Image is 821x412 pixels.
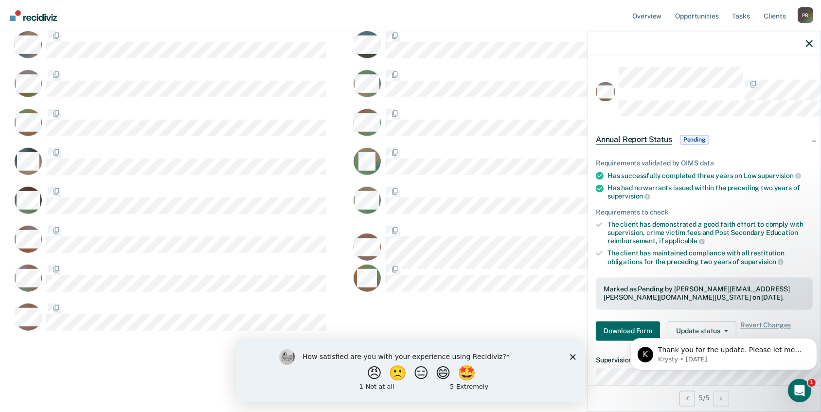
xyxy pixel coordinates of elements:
[607,193,650,200] span: supervision
[679,391,695,406] button: Previous Opportunity
[596,208,813,216] div: Requirements to check
[12,108,351,147] div: CaseloadOpportunityCell-05560414
[12,264,351,303] div: CaseloadOpportunityCell-07627422
[607,171,813,180] div: Has successfully completed three years on Low
[607,184,813,200] div: Has had no warrants issued within the preceding two years of
[351,108,690,147] div: CaseloadOpportunityCell-06434472
[741,258,784,266] span: supervision
[12,186,351,225] div: CaseloadOpportunityCell-50663243
[10,10,57,21] img: Recidiviz
[351,147,690,186] div: CaseloadOpportunityCell-05756144
[351,70,690,108] div: CaseloadOpportunityCell-05211661
[798,7,813,23] button: Profile dropdown button
[758,172,801,179] span: supervision
[607,249,813,266] div: The client has maintained compliance with all restitution obligations for the preceding two years of
[596,356,813,364] dt: Supervision
[680,135,709,145] span: Pending
[12,31,351,70] div: CaseloadOpportunityCell-06630672
[714,391,729,406] button: Next Opportunity
[12,225,351,264] div: CaseloadOpportunityCell-05304446
[626,318,821,386] iframe: Intercom notifications message
[351,31,690,70] div: CaseloadOpportunityCell-05572164
[665,237,705,245] span: applicable
[596,321,664,340] a: Navigate to form link
[12,70,351,108] div: CaseloadOpportunityCell-04477080
[236,340,585,402] iframe: Survey by Kim from Recidiviz
[788,379,811,402] iframe: Intercom live chat
[588,125,821,156] div: Annual Report StatusPending
[596,135,672,145] span: Annual Report Status
[351,264,690,303] div: CaseloadOpportunityCell-02898476
[808,379,816,387] span: 1
[588,385,821,411] div: 5 / 5
[12,303,351,342] div: CaseloadOpportunityCell-02513071
[12,147,351,186] div: CaseloadOpportunityCell-05125246
[607,220,813,245] div: The client has demonstrated a good faith effort to comply with supervision, crime victim fees and...
[798,7,813,23] div: P R
[596,321,660,340] button: Download Form
[596,160,813,168] div: Requirements validated by OIMS data
[604,286,805,302] div: Marked as Pending by [PERSON_NAME][EMAIL_ADDRESS][PERSON_NAME][DOMAIN_NAME][US_STATE] on [DATE].
[351,186,690,225] div: CaseloadOpportunityCell-02870779
[351,225,690,264] div: CaseloadOpportunityCell-04693548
